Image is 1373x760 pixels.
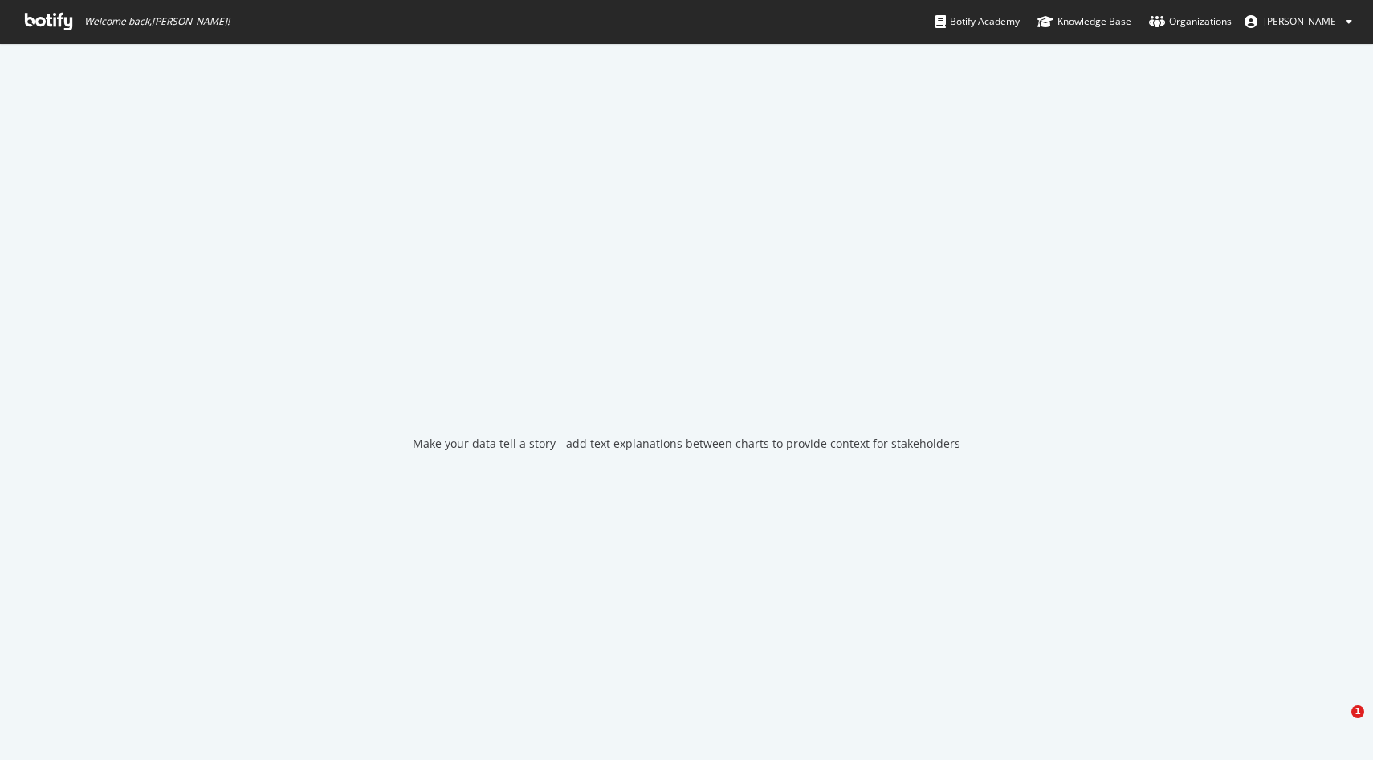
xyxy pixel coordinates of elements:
div: animation [629,352,744,410]
div: Botify Academy [935,14,1020,30]
span: Welcome back, [PERSON_NAME] ! [84,15,230,28]
div: Knowledge Base [1037,14,1131,30]
button: [PERSON_NAME] [1232,9,1365,35]
div: Make your data tell a story - add text explanations between charts to provide context for stakeho... [413,436,960,452]
div: Organizations [1149,14,1232,30]
iframe: Intercom live chat [1318,705,1357,744]
span: 1 [1351,705,1364,718]
span: Juraj Mitosinka [1264,14,1339,28]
